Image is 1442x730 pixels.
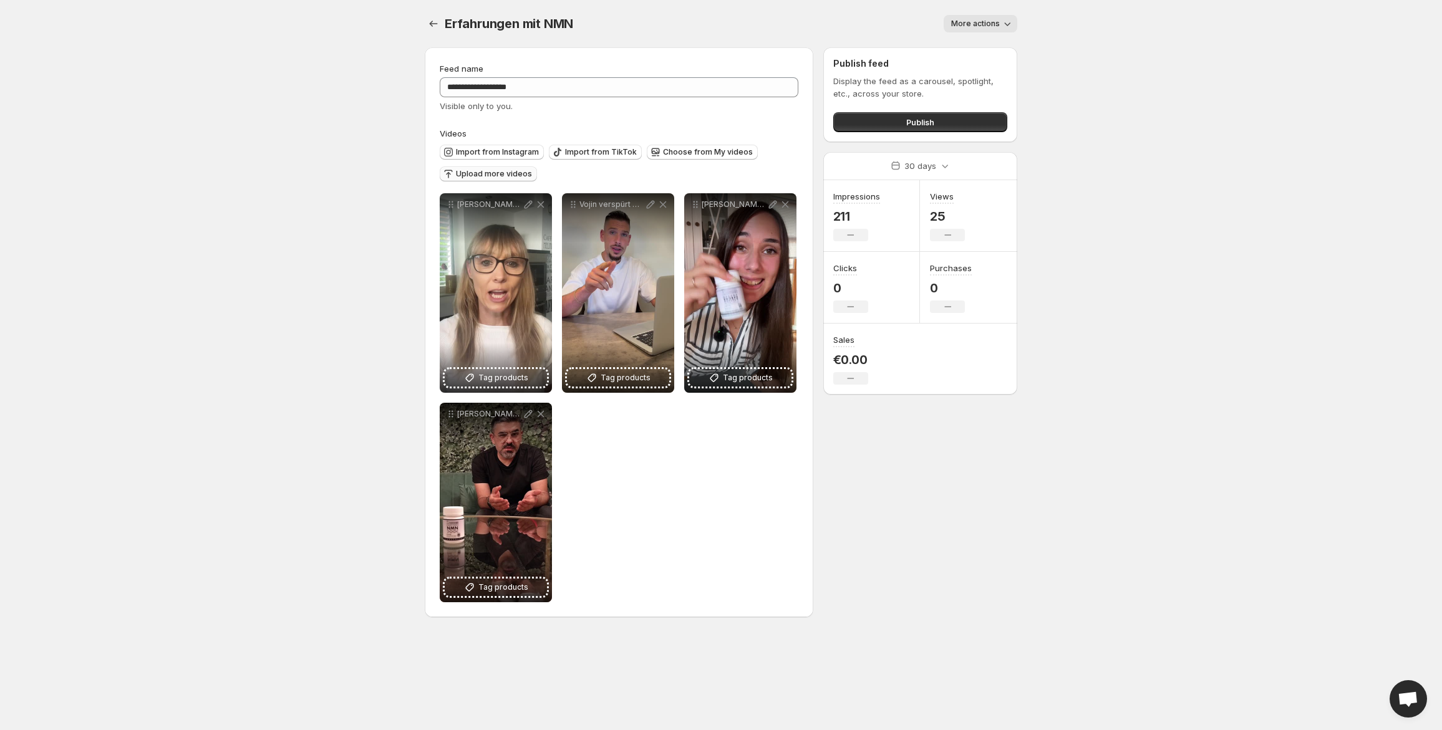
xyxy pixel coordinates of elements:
[944,15,1017,32] button: More actions
[833,352,868,367] p: €0.00
[567,369,669,387] button: Tag products
[549,145,642,160] button: Import from TikTok
[833,209,880,224] p: 211
[440,64,483,74] span: Feed name
[702,199,767,209] p: [PERSON_NAME] hat endlich ein Supplement gefunden, das wirklich wirkt.
[723,372,773,384] span: Tag products
[833,57,1007,70] h2: Publish feed
[478,581,528,593] span: Tag products
[445,579,547,596] button: Tag products
[689,369,791,387] button: Tag products
[833,190,880,203] h3: Impressions
[440,128,467,138] span: Videos
[904,160,936,172] p: 30 days
[445,16,573,31] span: Erfahrungen mit NMN
[930,262,972,274] h3: Purchases
[440,145,544,160] button: Import from Instagram
[457,199,522,209] p: [PERSON_NAME] hat endlich wieder mehr Fokus und Energie im Alltag.
[1390,680,1427,718] div: Open chat
[930,209,965,224] p: 25
[440,403,552,602] div: [PERSON_NAME] hat NMN in seine Routine integriert und ist überzeugt.Tag products
[684,193,796,393] div: [PERSON_NAME] hat endlich ein Supplement gefunden, das wirklich wirkt.Tag products
[440,101,513,111] span: Visible only to you.
[457,409,522,419] p: [PERSON_NAME] hat NMN in seine Routine integriert und ist überzeugt.
[906,116,934,128] span: Publish
[440,193,552,393] div: [PERSON_NAME] hat endlich wieder mehr Fokus und Energie im Alltag.Tag products
[951,19,1000,29] span: More actions
[456,147,539,157] span: Import from Instagram
[833,262,857,274] h3: Clicks
[425,15,442,32] button: Settings
[833,112,1007,132] button: Publish
[565,147,637,157] span: Import from TikTok
[833,281,868,295] p: 0
[930,281,972,295] p: 0
[833,75,1007,100] p: Display the feed as a carousel, spotlight, etc., across your store.
[833,334,854,346] h3: Sales
[445,369,547,387] button: Tag products
[456,169,532,179] span: Upload more videos
[663,147,753,157] span: Choose from My videos
[440,166,537,181] button: Upload more videos
[601,372,651,384] span: Tag products
[930,190,954,203] h3: Views
[562,193,674,393] div: Vojin verspürt wieder mehr Kraft und Ausdauer beim Training.Tag products
[579,199,644,209] p: Vojin verspürt wieder mehr Kraft und Ausdauer beim Training.
[647,145,758,160] button: Choose from My videos
[478,372,528,384] span: Tag products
